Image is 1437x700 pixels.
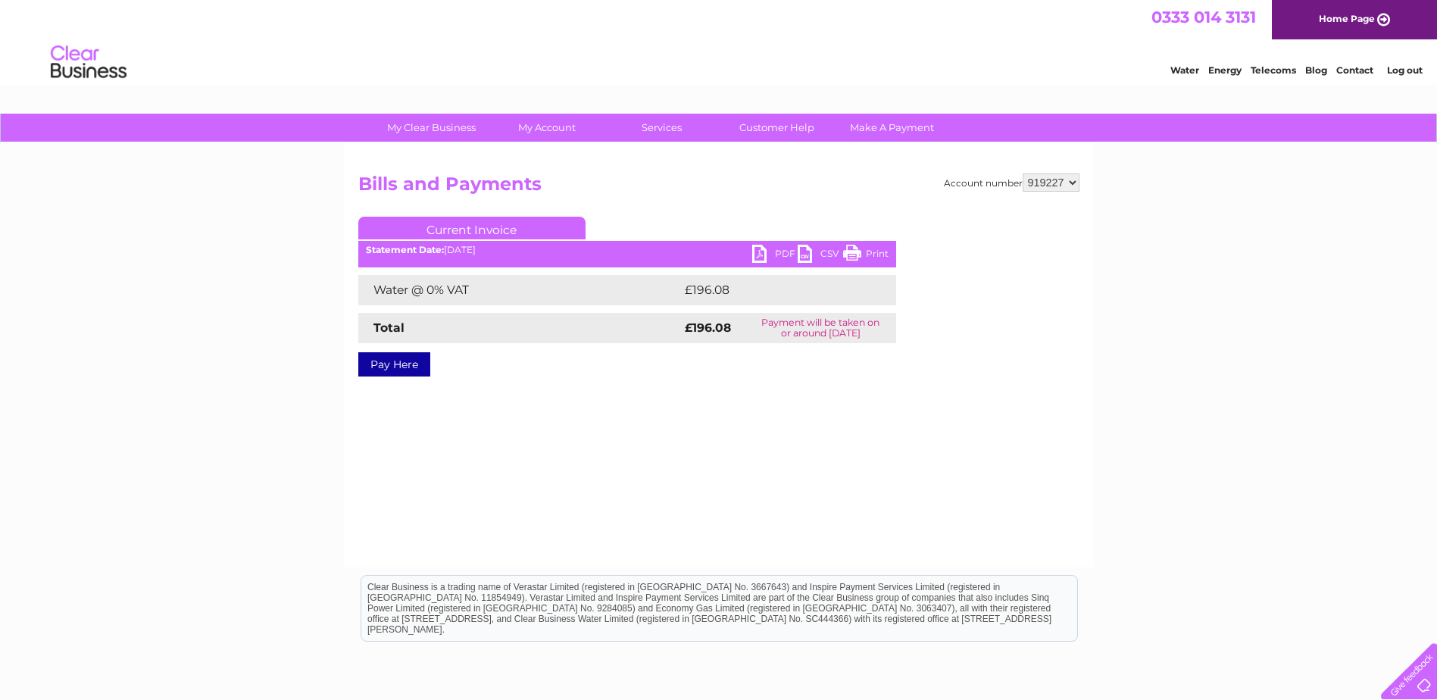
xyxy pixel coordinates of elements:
a: Log out [1387,64,1423,76]
a: My Clear Business [369,114,494,142]
div: [DATE] [358,245,896,255]
a: Contact [1336,64,1373,76]
a: My Account [484,114,609,142]
a: 0333 014 3131 [1151,8,1256,27]
td: £196.08 [681,275,869,305]
img: logo.png [50,39,127,86]
a: Energy [1208,64,1242,76]
a: Make A Payment [829,114,954,142]
strong: Total [373,320,405,335]
a: PDF [752,245,798,267]
a: Water [1170,64,1199,76]
a: Current Invoice [358,217,586,239]
a: Customer Help [714,114,839,142]
a: Services [599,114,724,142]
strong: £196.08 [685,320,731,335]
a: CSV [798,245,843,267]
h2: Bills and Payments [358,173,1079,202]
td: Payment will be taken on or around [DATE] [745,313,896,343]
div: Account number [944,173,1079,192]
div: Clear Business is a trading name of Verastar Limited (registered in [GEOGRAPHIC_DATA] No. 3667643... [361,8,1077,73]
a: Print [843,245,889,267]
b: Statement Date: [366,244,444,255]
a: Blog [1305,64,1327,76]
a: Telecoms [1251,64,1296,76]
a: Pay Here [358,352,430,377]
td: Water @ 0% VAT [358,275,681,305]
